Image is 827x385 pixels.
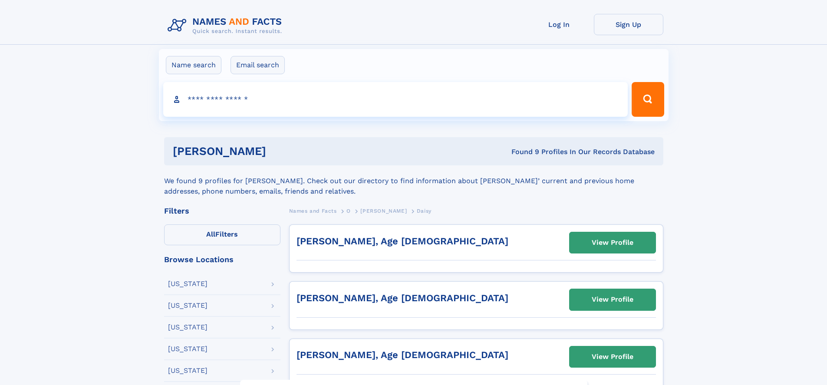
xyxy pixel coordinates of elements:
div: View Profile [592,290,633,309]
div: [US_STATE] [168,302,208,309]
img: Logo Names and Facts [164,14,289,37]
span: [PERSON_NAME] [360,208,407,214]
div: [US_STATE] [168,346,208,352]
span: All [206,230,215,238]
a: View Profile [570,232,656,253]
span: O [346,208,351,214]
button: Search Button [632,82,664,117]
a: Log In [524,14,594,35]
a: Sign Up [594,14,663,35]
a: View Profile [570,289,656,310]
a: View Profile [570,346,656,367]
label: Name search [166,56,221,74]
label: Email search [231,56,285,74]
div: Found 9 Profiles In Our Records Database [389,147,655,157]
div: [US_STATE] [168,280,208,287]
div: View Profile [592,347,633,367]
a: [PERSON_NAME], Age [DEMOGRAPHIC_DATA] [297,236,508,247]
div: [US_STATE] [168,367,208,374]
a: [PERSON_NAME], Age [DEMOGRAPHIC_DATA] [297,349,508,360]
a: [PERSON_NAME] [360,205,407,216]
a: [PERSON_NAME], Age [DEMOGRAPHIC_DATA] [297,293,508,303]
label: Filters [164,224,280,245]
div: We found 9 profiles for [PERSON_NAME]. Check out our directory to find information about [PERSON_... [164,165,663,197]
div: View Profile [592,233,633,253]
input: search input [163,82,628,117]
a: Names and Facts [289,205,337,216]
div: Filters [164,207,280,215]
a: O [346,205,351,216]
div: Browse Locations [164,256,280,263]
div: [US_STATE] [168,324,208,331]
h1: [PERSON_NAME] [173,146,389,157]
span: Daisy [417,208,432,214]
